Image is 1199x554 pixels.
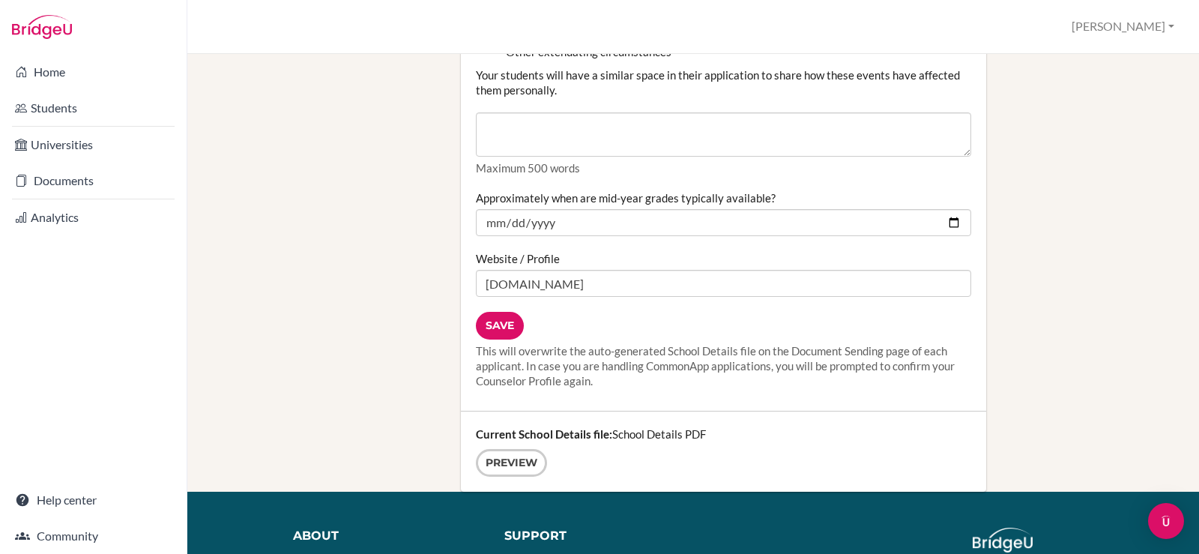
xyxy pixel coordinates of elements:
[3,166,184,196] a: Documents
[476,160,971,175] p: Maximum 500 words
[3,202,184,232] a: Analytics
[1065,13,1181,40] button: [PERSON_NAME]
[12,15,72,39] img: Bridge-U
[3,485,184,515] a: Help center
[476,449,547,477] a: Preview
[3,57,184,87] a: Home
[476,190,776,205] label: Approximately when are mid-year grades typically available?
[461,412,986,492] div: School Details PDF
[504,528,681,545] div: Support
[476,251,560,266] label: Website / Profile
[476,343,971,388] div: This will overwrite the auto-generated School Details file on the Document Sending page of each a...
[1148,503,1184,539] div: Open Intercom Messenger
[476,427,612,441] strong: Current School Details file:
[3,521,184,551] a: Community
[293,528,482,545] div: About
[476,312,524,340] input: Save
[973,528,1033,553] img: logo_white@2x-f4f0deed5e89b7ecb1c2cc34c3e3d731f90f0f143d5ea2071677605dd97b5244.png
[3,130,184,160] a: Universities
[3,93,184,123] a: Students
